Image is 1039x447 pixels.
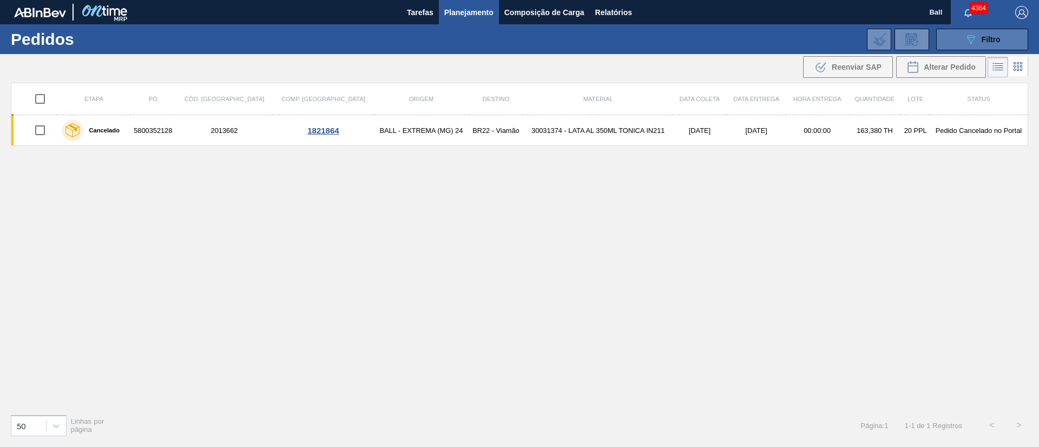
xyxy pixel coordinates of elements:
div: Visão em Cards [1008,57,1028,77]
button: > [1005,412,1033,439]
span: Tarefas [407,6,433,19]
span: Data coleta [680,96,720,102]
div: Reenviar SAP [803,56,893,78]
img: TNhmsLtSVTkK8tSr43FrP2fwEKptu5GPRR3wAAAABJRU5ErkJggg== [14,8,66,17]
button: < [978,412,1005,439]
div: Visão em Lista [988,57,1008,77]
td: 00:00:00 [786,115,849,146]
span: Material [583,96,613,102]
td: BR22 - Viamão [469,115,523,146]
img: Logout [1015,6,1028,19]
span: Alterar Pedido [924,63,976,71]
td: [DATE] [726,115,786,146]
span: Quantidade [855,96,895,102]
span: Filtro [982,35,1001,44]
span: Linhas por página [71,417,104,433]
span: 1 - 1 de 1 Registros [905,422,962,430]
div: Solicitação de Revisão de Pedidos [895,29,929,50]
span: 4364 [969,2,988,14]
td: 20 PPL [901,115,930,146]
span: PO [149,96,157,102]
div: 1821864 [274,126,372,135]
span: Comp. [GEOGRAPHIC_DATA] [281,96,365,102]
span: Destino [483,96,510,102]
span: Etapa [84,96,103,102]
td: 163,380 TH [849,115,902,146]
label: Cancelado [83,127,120,134]
span: Relatórios [595,6,632,19]
span: Página : 1 [860,422,888,430]
span: Planejamento [444,6,494,19]
span: Reenviar SAP [832,63,882,71]
td: 30031374 - LATA AL 350ML TONICA IN211 [523,115,673,146]
td: 2013662 [176,115,273,146]
span: Hora Entrega [793,96,841,102]
span: Lote [908,96,923,102]
a: Cancelado58003521282013662BALL - EXTREMA (MG) 24BR22 - Viamão30031374 - LATA AL 350ML TONICA IN21... [11,115,1028,146]
td: 5800352128 [130,115,176,146]
span: Composição de Carga [504,6,584,19]
h1: Pedidos [11,33,173,45]
span: Status [967,96,990,102]
div: 50 [17,421,26,430]
button: Notificações [951,5,985,20]
div: Alterar Pedido [896,56,986,78]
span: Origem [409,96,433,102]
span: Cód. [GEOGRAPHIC_DATA] [185,96,265,102]
td: Pedido Cancelado no Portal [930,115,1028,146]
span: Data entrega [733,96,779,102]
td: [DATE] [673,115,726,146]
td: BALL - EXTREMA (MG) 24 [374,115,469,146]
button: Filtro [936,29,1028,50]
div: Importar Negociações dos Pedidos [867,29,891,50]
